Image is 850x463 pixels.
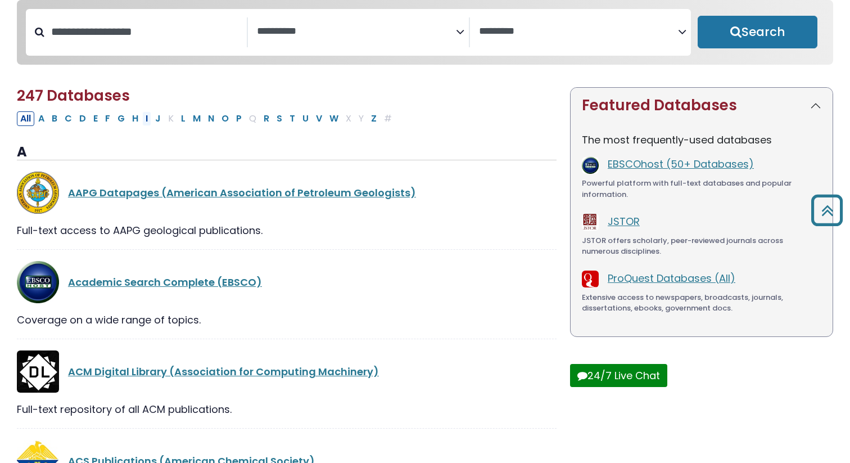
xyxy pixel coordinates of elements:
[205,111,218,126] button: Filter Results N
[17,144,557,161] h3: A
[17,111,396,125] div: Alpha-list to filter by first letter of database name
[257,26,456,38] textarea: Search
[582,235,821,257] div: JSTOR offers scholarly, peer-reviewed journals across numerous disciplines.
[114,111,128,126] button: Filter Results G
[68,365,379,379] a: ACM Digital Library (Association for Computing Machinery)
[582,292,821,314] div: Extensive access to newspapers, broadcasts, journals, dissertations, ebooks, government docs.
[17,312,557,327] div: Coverage on a wide range of topics.
[218,111,232,126] button: Filter Results O
[368,111,380,126] button: Filter Results Z
[102,111,114,126] button: Filter Results F
[129,111,142,126] button: Filter Results H
[48,111,61,126] button: Filter Results B
[582,178,821,200] div: Powerful platform with full-text databases and popular information.
[61,111,75,126] button: Filter Results C
[479,26,678,38] textarea: Search
[189,111,204,126] button: Filter Results M
[17,86,130,106] span: 247 Databases
[608,271,735,285] a: ProQuest Databases (All)
[582,132,821,147] p: The most frequently-used databases
[68,275,262,289] a: Academic Search Complete (EBSCO)
[286,111,299,126] button: Filter Results T
[571,88,833,123] button: Featured Databases
[313,111,325,126] button: Filter Results V
[178,111,189,126] button: Filter Results L
[260,111,273,126] button: Filter Results R
[807,200,847,221] a: Back to Top
[233,111,245,126] button: Filter Results P
[299,111,312,126] button: Filter Results U
[326,111,342,126] button: Filter Results W
[17,402,557,417] div: Full-text repository of all ACM publications.
[608,157,754,171] a: EBSCOhost (50+ Databases)
[35,111,48,126] button: Filter Results A
[152,111,164,126] button: Filter Results J
[76,111,89,126] button: Filter Results D
[273,111,286,126] button: Filter Results S
[570,364,667,387] button: 24/7 Live Chat
[142,111,151,126] button: Filter Results I
[698,16,817,48] button: Submit for Search Results
[68,186,416,200] a: AAPG Datapages (American Association of Petroleum Geologists)
[17,111,34,126] button: All
[90,111,101,126] button: Filter Results E
[17,223,557,238] div: Full-text access to AAPG geological publications.
[44,23,247,41] input: Search database by title or keyword
[608,214,640,228] a: JSTOR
